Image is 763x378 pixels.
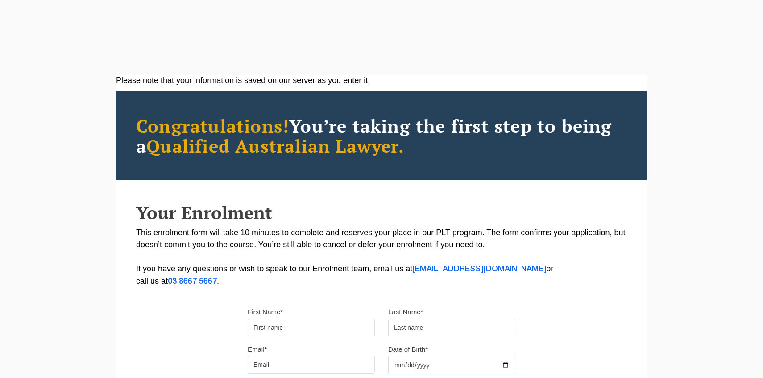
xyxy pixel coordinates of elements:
[248,345,267,354] label: Email*
[146,134,404,158] span: Qualified Australian Lawyer.
[136,227,627,288] p: This enrolment form will take 10 minutes to complete and reserves your place in our PLT program. ...
[116,75,647,87] div: Please note that your information is saved on our server as you enter it.
[136,116,627,156] h2: You’re taking the first step to being a
[136,114,289,137] span: Congratulations!
[248,307,283,316] label: First Name*
[248,319,375,336] input: First name
[388,307,423,316] label: Last Name*
[412,266,546,273] a: [EMAIL_ADDRESS][DOMAIN_NAME]
[388,319,515,336] input: Last name
[136,203,627,222] h2: Your Enrolment
[248,356,375,374] input: Email
[168,278,217,285] a: 03 8667 5667
[388,345,428,354] label: Date of Birth*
